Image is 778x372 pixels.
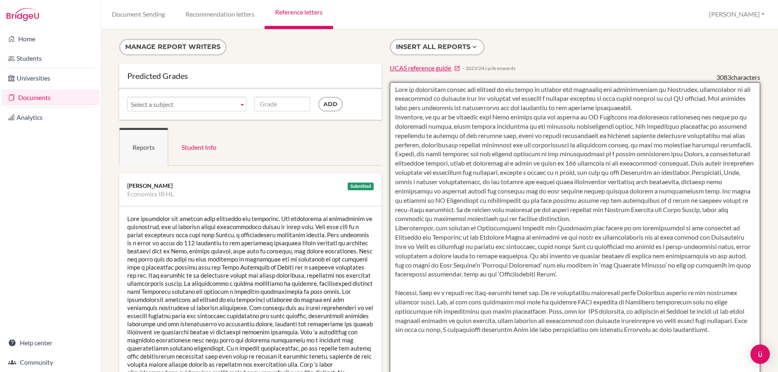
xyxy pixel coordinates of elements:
[2,70,99,86] a: Universities
[390,39,485,55] button: Insert all reports
[348,183,374,190] div: Submitted
[127,182,374,190] div: [PERSON_NAME]
[2,109,99,125] a: Analytics
[127,190,174,198] li: Economics IB HL
[6,8,39,21] img: Bridge-U
[2,31,99,47] a: Home
[168,128,230,166] a: Student Info
[119,128,168,166] a: Reports
[716,73,731,81] span: 3083
[462,65,515,72] span: − 2023/24 cycle onwards
[2,335,99,351] a: Help center
[254,97,310,111] input: Grade
[2,89,99,106] a: Documents
[318,97,343,112] input: Add
[2,354,99,370] a: Community
[390,64,460,73] a: UCAS reference guide
[750,344,770,364] div: Open Intercom Messenger
[716,73,760,82] div: characters
[705,7,768,22] button: [PERSON_NAME]
[119,39,227,55] button: Manage report writers
[127,72,374,80] div: Predicted Grades
[131,97,235,112] span: Select a subject
[2,50,99,66] a: Students
[390,64,451,72] span: UCAS reference guide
